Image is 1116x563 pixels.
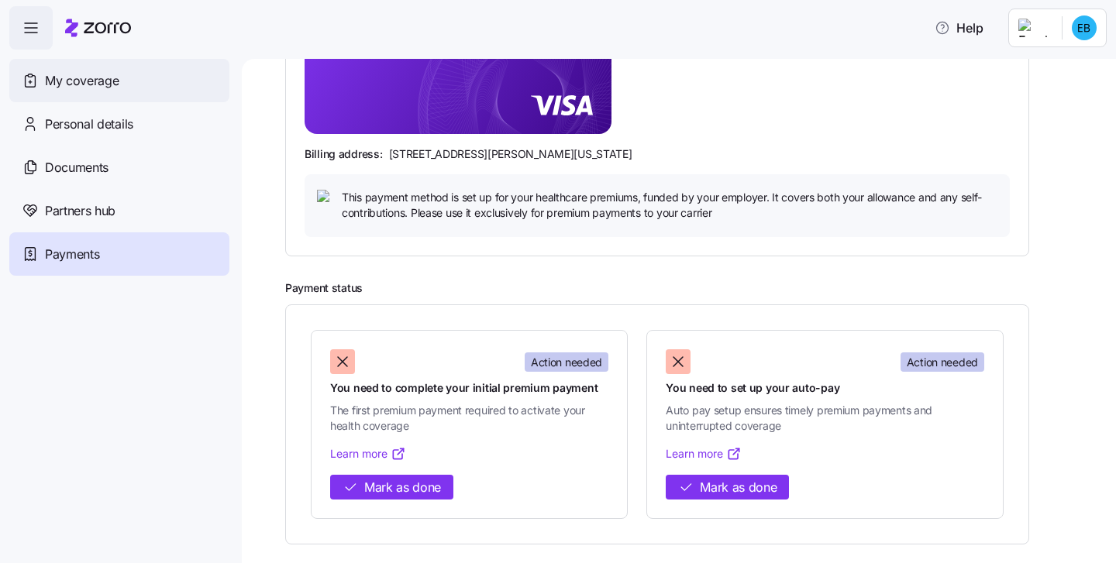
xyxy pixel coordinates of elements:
[342,190,997,221] span: This payment method is set up for your healthcare premiums, funded by your employer. It covers bo...
[389,146,632,162] span: [STREET_ADDRESS][PERSON_NAME][US_STATE]
[45,158,108,177] span: Documents
[330,403,608,434] span: The first premium payment required to activate your health coverage
[364,478,441,497] span: Mark as done
[935,19,983,37] span: Help
[9,102,229,146] a: Personal details
[9,146,229,189] a: Documents
[1018,19,1049,37] img: Employer logo
[1072,15,1097,40] img: f51eedeebcdd943de5f536d325c9194a
[666,475,789,500] button: Mark as done
[317,190,336,208] img: icon bulb
[666,380,984,396] span: You need to set up your auto-pay
[9,232,229,276] a: Payments
[305,146,383,162] span: Billing address:
[9,189,229,232] a: Partners hub
[666,403,984,434] span: Auto pay setup ensures timely premium payments and uninterrupted coverage
[330,380,608,396] span: You need to complete your initial premium payment
[45,201,115,221] span: Partners hub
[531,355,602,370] span: Action needed
[700,478,777,497] span: Mark as done
[330,475,453,500] button: Mark as done
[45,245,99,264] span: Payments
[666,446,742,462] a: Learn more
[9,59,229,102] a: My coverage
[45,71,119,91] span: My coverage
[330,446,406,462] a: Learn more
[285,281,1094,296] h2: Payment status
[45,115,133,134] span: Personal details
[907,355,978,370] span: Action needed
[922,12,996,43] button: Help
